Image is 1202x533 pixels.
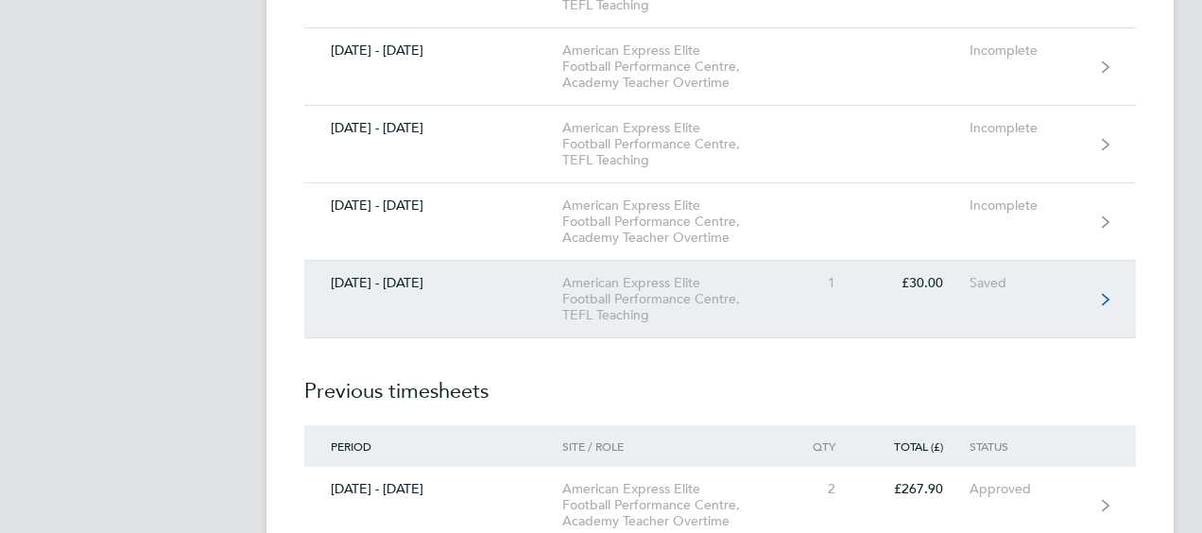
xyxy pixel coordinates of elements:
div: Incomplete [970,43,1086,59]
div: Status [970,439,1086,453]
div: £267.90 [862,481,970,497]
a: [DATE] - [DATE]American Express Elite Football Performance Centre, Academy Teacher OvertimeIncomp... [304,28,1136,106]
div: [DATE] - [DATE] [304,198,562,214]
div: Qty [779,439,862,453]
div: [DATE] - [DATE] [304,43,562,59]
div: Incomplete [970,120,1086,136]
div: Site / Role [562,439,779,453]
div: £30.00 [862,275,970,291]
div: 1 [779,275,862,291]
div: [DATE] - [DATE] [304,275,562,291]
a: [DATE] - [DATE]American Express Elite Football Performance Centre, TEFL Teaching1£30.00Saved [304,261,1136,338]
div: Incomplete [970,198,1086,214]
a: [DATE] - [DATE]American Express Elite Football Performance Centre, TEFL TeachingIncomplete [304,106,1136,183]
div: Total (£) [862,439,970,453]
div: [DATE] - [DATE] [304,120,562,136]
div: [DATE] - [DATE] [304,481,562,497]
div: American Express Elite Football Performance Centre, TEFL Teaching [562,275,779,323]
h2: Previous timesheets [304,338,1136,425]
span: Period [331,438,371,454]
div: Approved [970,481,1086,497]
div: 2 [779,481,862,497]
div: American Express Elite Football Performance Centre, Academy Teacher Overtime [562,481,779,529]
div: Saved [970,275,1086,291]
div: American Express Elite Football Performance Centre, Academy Teacher Overtime [562,198,779,246]
div: American Express Elite Football Performance Centre, TEFL Teaching [562,120,779,168]
div: American Express Elite Football Performance Centre, Academy Teacher Overtime [562,43,779,91]
a: [DATE] - [DATE]American Express Elite Football Performance Centre, Academy Teacher OvertimeIncomp... [304,183,1136,261]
